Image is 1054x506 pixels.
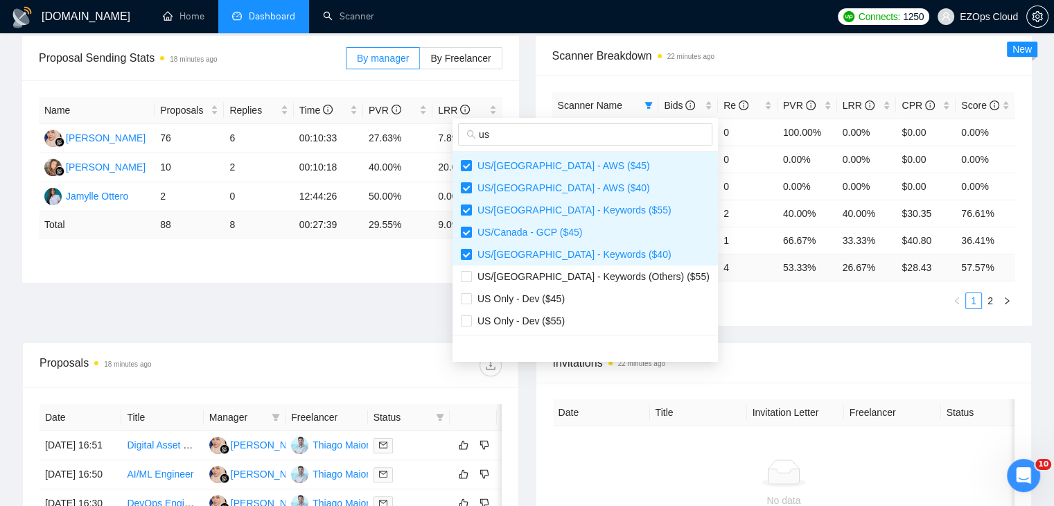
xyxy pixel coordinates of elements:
[291,439,369,450] a: TMThiago Maior
[459,469,468,480] span: like
[476,437,493,453] button: dislike
[155,124,224,153] td: 76
[224,211,293,238] td: 8
[55,137,64,147] img: gigradar-bm.png
[229,103,277,118] span: Replies
[438,105,470,116] span: LRR
[966,293,981,308] a: 1
[432,211,502,238] td: 9.09 %
[220,473,229,483] img: gigradar-bm.png
[432,182,502,211] td: 0.00%
[747,399,844,426] th: Invitation Letter
[44,188,62,205] img: JO
[778,146,837,173] td: 0.00%
[224,182,293,211] td: 0
[902,100,934,111] span: CPR
[291,437,308,454] img: TM
[204,404,286,431] th: Manager
[896,200,956,227] td: $30.35
[209,437,227,454] img: AJ
[949,293,965,309] li: Previous Page
[66,159,146,175] div: [PERSON_NAME]
[896,146,956,173] td: $0.00
[718,227,778,254] td: 1
[170,55,217,63] time: 18 minutes ago
[480,360,501,371] span: download
[39,211,155,238] td: Total
[843,11,854,22] img: upwork-logo.png
[806,101,816,110] span: info-circle
[843,100,875,111] span: LRR
[363,124,432,153] td: 27.63%
[455,466,472,482] button: like
[104,360,151,368] time: 18 minutes ago
[778,227,837,254] td: 66.67%
[718,254,778,281] td: 4
[664,100,695,111] span: Bids
[374,410,430,425] span: Status
[956,254,1015,281] td: 57.57 %
[369,105,401,116] span: PVR
[903,9,924,24] span: 1250
[783,100,816,111] span: PVR
[896,119,956,146] td: $0.00
[363,211,432,238] td: 29.55 %
[723,100,748,111] span: Re
[313,466,369,482] div: Thiago Maior
[553,354,1015,372] span: Invitations
[990,101,999,110] span: info-circle
[313,437,369,453] div: Thiago Maior
[39,49,346,67] span: Proposal Sending Stats
[432,153,502,182] td: 20.00%
[718,146,778,173] td: 0
[480,354,502,376] button: download
[953,297,961,305] span: left
[685,101,695,110] span: info-circle
[553,399,650,426] th: Date
[44,159,62,176] img: NK
[642,95,656,116] span: filter
[837,200,897,227] td: 40.00%
[667,53,714,60] time: 22 minutes ago
[956,173,1015,200] td: 0.00%
[480,469,489,480] span: dislike
[163,10,204,22] a: homeHome
[837,173,897,200] td: 0.00%
[999,293,1015,309] button: right
[39,404,121,431] th: Date
[837,227,897,254] td: 33.33%
[224,97,293,124] th: Replies
[121,404,203,431] th: Title
[459,439,468,451] span: like
[961,100,999,111] span: Score
[1012,44,1032,55] span: New
[155,97,224,124] th: Proposals
[896,173,956,200] td: $0.00
[155,182,224,211] td: 2
[472,182,650,193] span: US/[GEOGRAPHIC_DATA] - AWS ($40)
[956,200,1015,227] td: 76.61%
[11,6,33,28] img: logo
[472,204,671,216] span: US/[GEOGRAPHIC_DATA] - Keywords ($55)
[1035,459,1051,470] span: 10
[965,293,982,309] li: 1
[1026,6,1048,28] button: setting
[480,439,489,451] span: dislike
[127,469,193,480] a: AI/ML Engineer
[39,431,121,460] td: [DATE] 16:51
[232,11,242,21] span: dashboard
[466,130,476,139] span: search
[718,200,778,227] td: 2
[956,146,1015,173] td: 0.00%
[291,468,369,479] a: TMThiago Maior
[941,399,1038,426] th: Status
[249,10,295,22] span: Dashboard
[896,254,956,281] td: $ 28.43
[925,101,935,110] span: info-circle
[1026,11,1048,22] a: setting
[55,166,64,176] img: gigradar-bm.png
[999,293,1015,309] li: Next Page
[949,293,965,309] button: left
[1027,11,1048,22] span: setting
[363,182,432,211] td: 50.00%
